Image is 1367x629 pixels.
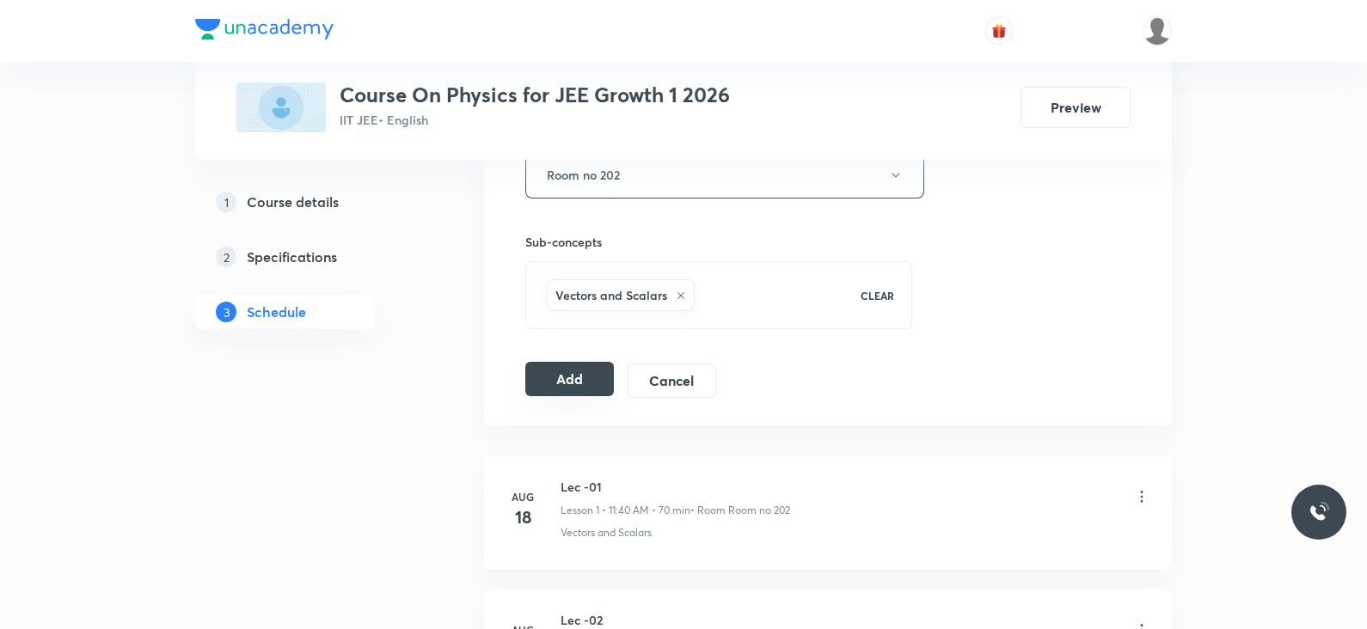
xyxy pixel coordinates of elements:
img: avatar [991,23,1007,39]
a: 1Course details [195,185,429,219]
img: ttu [1309,502,1329,522]
a: 2Specifications [195,240,429,274]
img: Saniya Tarannum [1143,16,1172,46]
p: Vectors and Scalars [561,525,652,540]
h6: Vectors and Scalars [555,286,667,304]
h6: Lec -01 [561,478,790,496]
h5: Course details [247,192,339,212]
p: 1 [216,192,236,212]
p: 3 [216,302,236,322]
a: Company Logo [195,19,334,44]
button: avatar [985,17,1013,45]
h4: 18 [506,504,540,530]
h6: Aug [506,489,540,504]
img: 6DB0699E-C7B9-47CE-AED6-78B1B31C8152_plus.png [236,82,326,132]
h3: Course On Physics for JEE Growth 1 2026 [340,82,730,107]
button: Room no 202 [525,151,924,198]
p: Lesson 1 • 11:40 AM • 70 min [561,503,690,518]
h5: Specifications [247,247,337,267]
p: CLEAR [861,288,894,303]
h6: Sub-concepts [525,233,912,251]
p: IIT JEE • English [340,111,730,129]
p: 2 [216,247,236,267]
p: • Room Room no 202 [690,503,790,518]
h5: Schedule [247,302,306,322]
img: Company Logo [195,19,334,40]
button: Add [525,362,614,396]
button: Preview [1021,87,1131,128]
button: Cancel [628,363,716,398]
h6: Lec -02 [561,611,790,629]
